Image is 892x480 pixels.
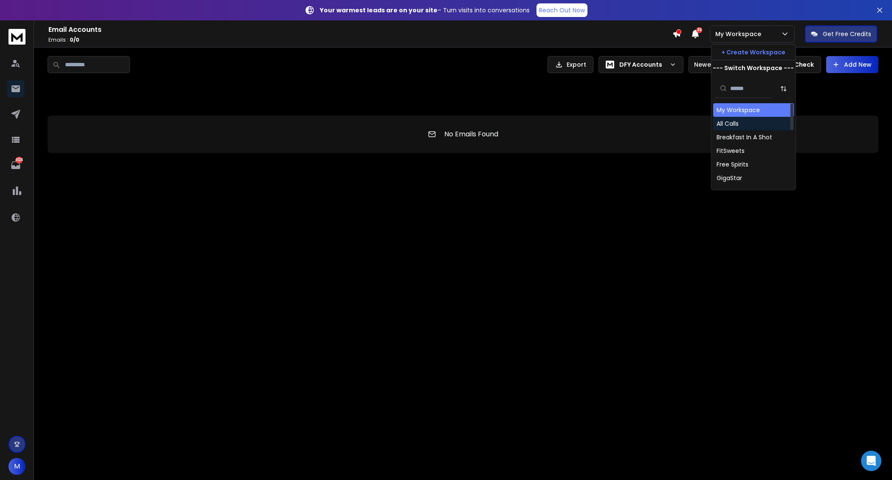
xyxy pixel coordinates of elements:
[717,133,772,141] div: Breakfast In A Shot
[717,106,760,114] div: My Workspace
[823,30,871,38] p: Get Free Credits
[16,157,23,164] p: 4024
[717,147,745,155] div: FitSweets
[713,64,794,72] p: --- Switch Workspace ---
[8,458,25,475] button: M
[696,27,702,33] span: 36
[70,36,79,43] span: 0 / 0
[320,6,438,14] strong: Your warmest leads are on your site
[619,60,666,69] p: DFY Accounts
[826,56,878,73] button: Add New
[717,187,742,196] div: Groomie
[717,119,739,128] div: All Calls
[48,25,672,35] h1: Email Accounts
[48,37,672,43] p: Emails :
[444,129,498,139] p: No Emails Found
[711,45,796,60] button: + Create Workspace
[717,160,748,169] div: Free Spirits
[715,30,765,38] p: My Workspace
[548,56,593,73] button: Export
[320,6,530,14] p: – Turn visits into conversations
[8,29,25,45] img: logo
[717,174,742,182] div: GigaStar
[7,157,24,174] a: 4024
[805,25,877,42] button: Get Free Credits
[539,6,585,14] p: Reach Out Now
[536,3,587,17] a: Reach Out Now
[721,48,785,56] p: + Create Workspace
[689,56,744,73] button: Newest
[861,451,881,471] div: Open Intercom Messenger
[775,80,792,97] button: Sort by Sort A-Z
